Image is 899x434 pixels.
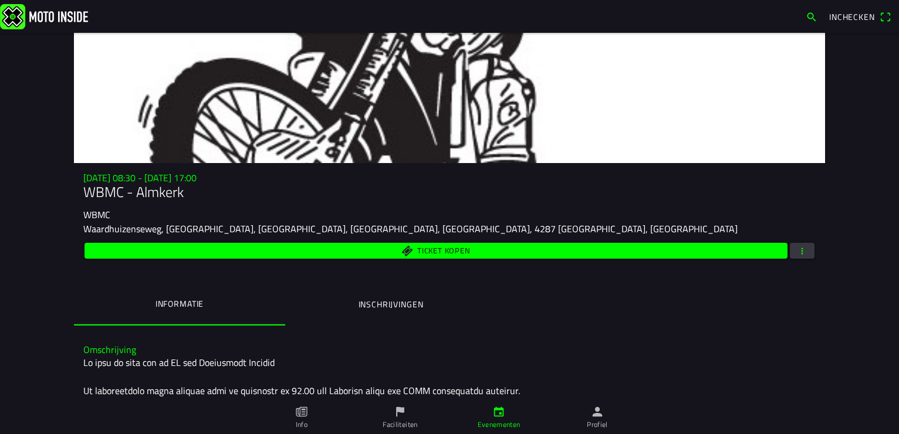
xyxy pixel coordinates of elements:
[800,6,823,26] a: zoeken
[492,405,505,418] ion-icon: kalender
[591,405,604,418] ion-icon: persoon
[295,405,308,418] ion-icon: papier
[417,247,470,255] span: Ticket kopen
[83,208,110,222] ion-text: WBMC
[587,419,608,430] ion-label: Profiel
[83,172,816,184] h3: [DATE] 08:30 - [DATE] 17:00
[83,344,816,355] h3: Omschrijving
[383,419,417,430] ion-label: Faciliteiten
[156,297,204,310] ion-label: Informatie
[478,419,521,430] ion-label: Evenementen
[394,405,407,418] ion-icon: vlag
[829,11,875,23] span: Inchecken
[823,6,897,26] a: IncheckenQR-scanner
[83,184,816,201] h1: WBMC - Almkerk
[296,419,307,430] ion-label: Info
[359,298,424,311] ion-label: Inschrijvingen
[83,222,738,236] ion-text: Waardhuizenseweg, [GEOGRAPHIC_DATA], [GEOGRAPHIC_DATA], [GEOGRAPHIC_DATA], [GEOGRAPHIC_DATA], 428...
